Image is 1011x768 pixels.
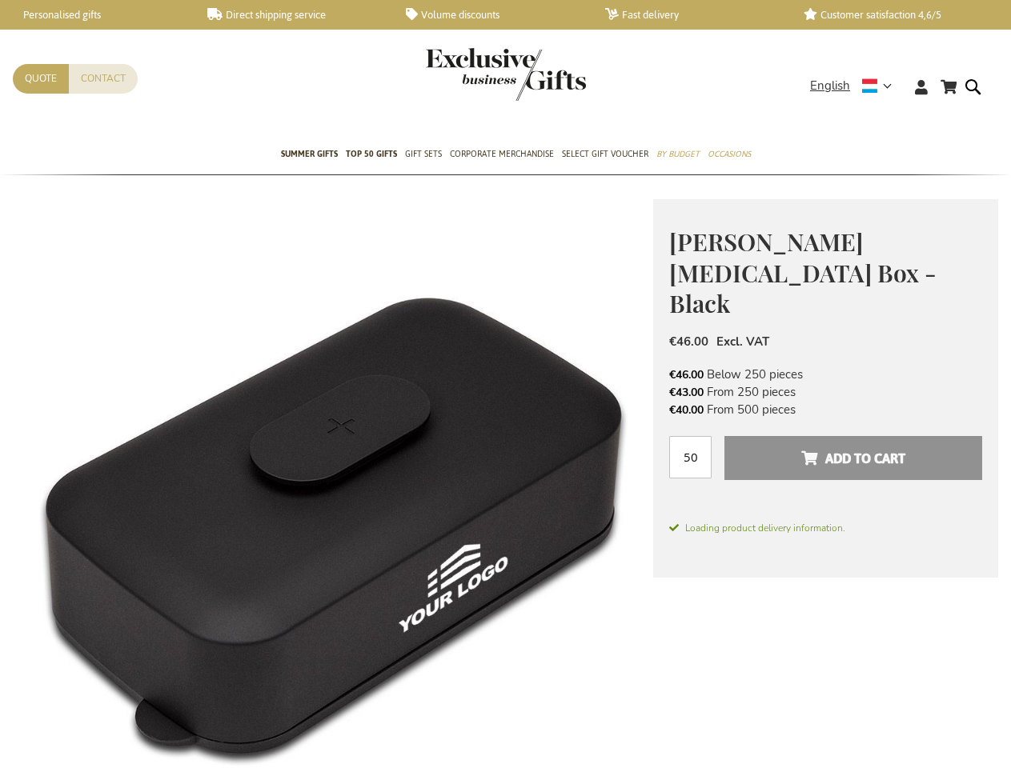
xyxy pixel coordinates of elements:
img: Exclusive Business gifts logo [426,48,586,101]
span: Excl. VAT [716,334,769,350]
a: Summer Gifts [281,135,338,175]
a: Fast delivery [605,8,779,22]
a: Select Gift Voucher [562,135,648,175]
span: Select Gift Voucher [562,146,648,162]
span: €46.00 [669,334,708,350]
span: [PERSON_NAME] [MEDICAL_DATA] Box - Black [669,226,937,319]
a: Volume discounts [406,8,580,22]
a: Contact [69,64,138,94]
a: Corporate Merchandise [450,135,554,175]
span: By Budget [656,146,700,162]
a: TOP 50 Gifts [346,135,397,175]
li: From 250 pieces [669,383,982,401]
li: Below 250 pieces [669,366,982,383]
input: Qty [669,436,712,478]
a: Personalised gifts [8,8,182,22]
a: Customer satisfaction 4,6/5 [804,8,977,22]
li: From 500 pieces [669,401,982,418]
a: store logo [426,48,506,101]
a: Occasions [708,135,751,175]
span: €43.00 [669,385,704,400]
a: Quote [13,64,69,94]
a: Direct shipping service [207,8,381,22]
a: By Budget [656,135,700,175]
span: €46.00 [669,367,704,382]
span: Occasions [708,146,751,162]
span: English [810,77,850,95]
span: Loading product delivery information. [669,521,982,535]
span: Summer Gifts [281,146,338,162]
span: €40.00 [669,402,704,418]
span: Corporate Merchandise [450,146,554,162]
span: TOP 50 Gifts [346,146,397,162]
span: Gift Sets [405,146,442,162]
a: Gift Sets [405,135,442,175]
